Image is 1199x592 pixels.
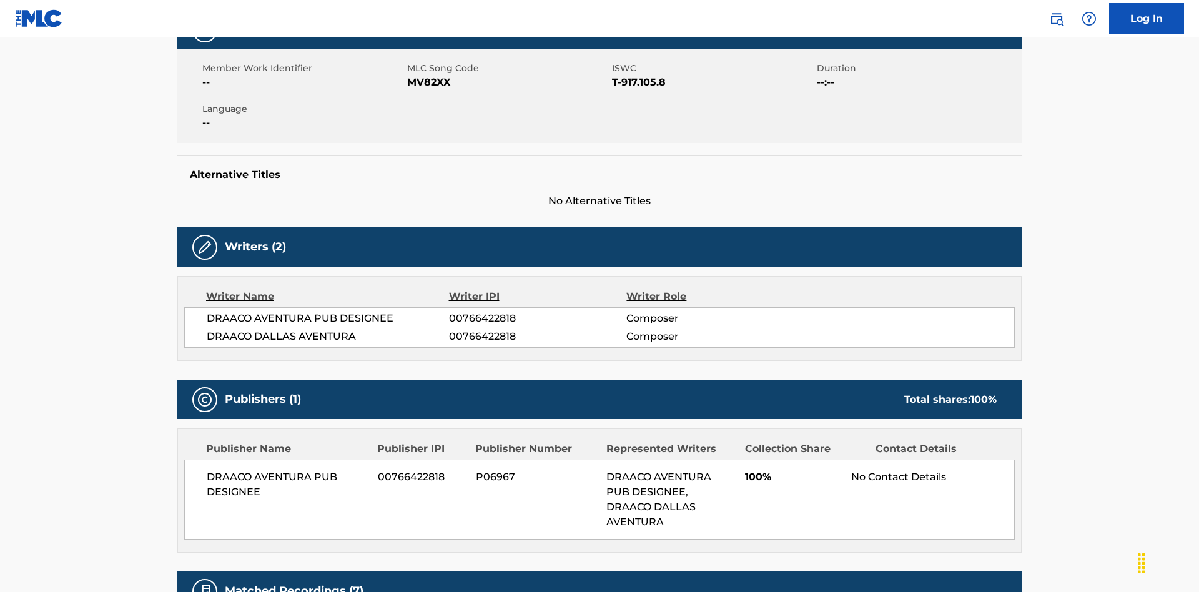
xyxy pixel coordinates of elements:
[745,442,866,456] div: Collection Share
[225,392,301,407] h5: Publishers (1)
[225,240,286,254] h5: Writers (2)
[904,392,997,407] div: Total shares:
[606,471,711,528] span: DRAACO AVENTURA PUB DESIGNEE, DRAACO DALLAS AVENTURA
[206,289,449,304] div: Writer Name
[15,9,63,27] img: MLC Logo
[1132,545,1152,582] div: Drag
[626,311,788,326] span: Composer
[407,62,609,75] span: MLC Song Code
[1044,6,1069,31] a: Public Search
[876,442,997,456] div: Contact Details
[377,442,466,456] div: Publisher IPI
[407,75,609,90] span: MV82XX
[202,116,404,131] span: --
[1082,11,1097,26] img: help
[202,102,404,116] span: Language
[378,470,466,485] span: 00766422818
[626,329,788,344] span: Composer
[612,75,814,90] span: T-917.105.8
[449,329,626,344] span: 00766422818
[612,62,814,75] span: ISWC
[207,470,368,500] span: DRAACO AVENTURA PUB DESIGNEE
[449,289,627,304] div: Writer IPI
[851,470,1014,485] div: No Contact Details
[206,442,368,456] div: Publisher Name
[202,75,404,90] span: --
[606,442,736,456] div: Represented Writers
[1109,3,1184,34] a: Log In
[817,62,1019,75] span: Duration
[626,289,788,304] div: Writer Role
[970,393,997,405] span: 100 %
[449,311,626,326] span: 00766422818
[475,442,596,456] div: Publisher Number
[177,194,1022,209] span: No Alternative Titles
[190,169,1009,181] h5: Alternative Titles
[197,240,212,255] img: Writers
[207,329,449,344] span: DRAACO DALLAS AVENTURA
[1077,6,1102,31] div: Help
[1137,532,1199,592] iframe: Chat Widget
[745,470,842,485] span: 100%
[476,470,597,485] span: P06967
[202,62,404,75] span: Member Work Identifier
[1049,11,1064,26] img: search
[197,392,212,407] img: Publishers
[207,311,449,326] span: DRAACO AVENTURA PUB DESIGNEE
[817,75,1019,90] span: --:--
